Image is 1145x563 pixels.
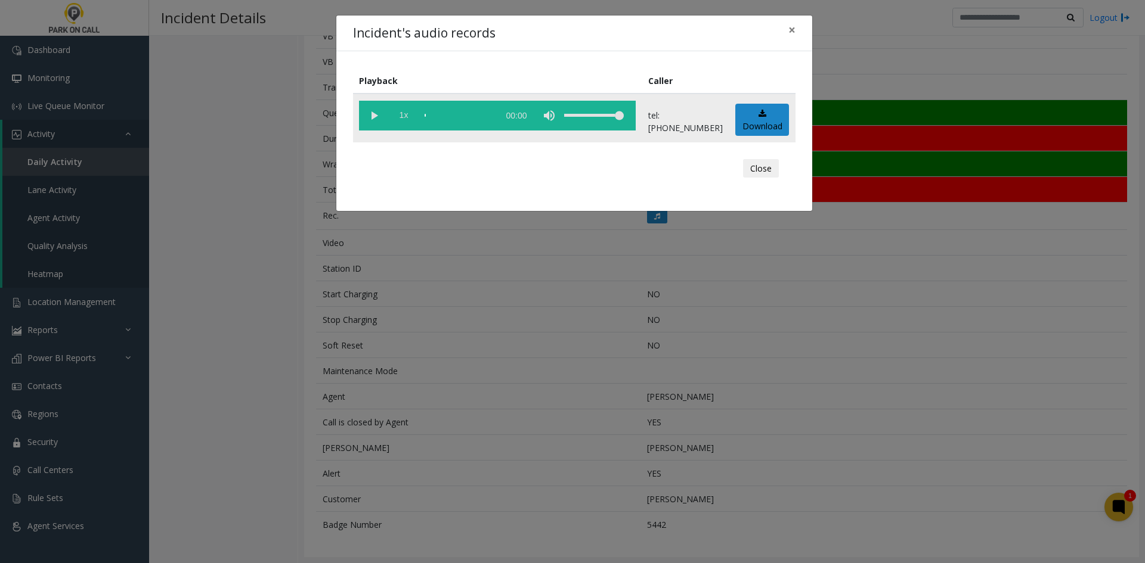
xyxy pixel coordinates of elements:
[353,68,642,94] th: Playback
[425,101,493,130] div: scrub bar
[735,104,789,136] a: Download
[648,109,723,134] p: tel:[PHONE_NUMBER]
[564,101,624,130] div: volume level
[788,21,796,38] span: ×
[642,68,729,94] th: Caller
[780,15,804,45] button: Close
[389,101,419,130] span: playback speed button
[743,159,779,178] button: Close
[353,24,496,43] h4: Incident's audio records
